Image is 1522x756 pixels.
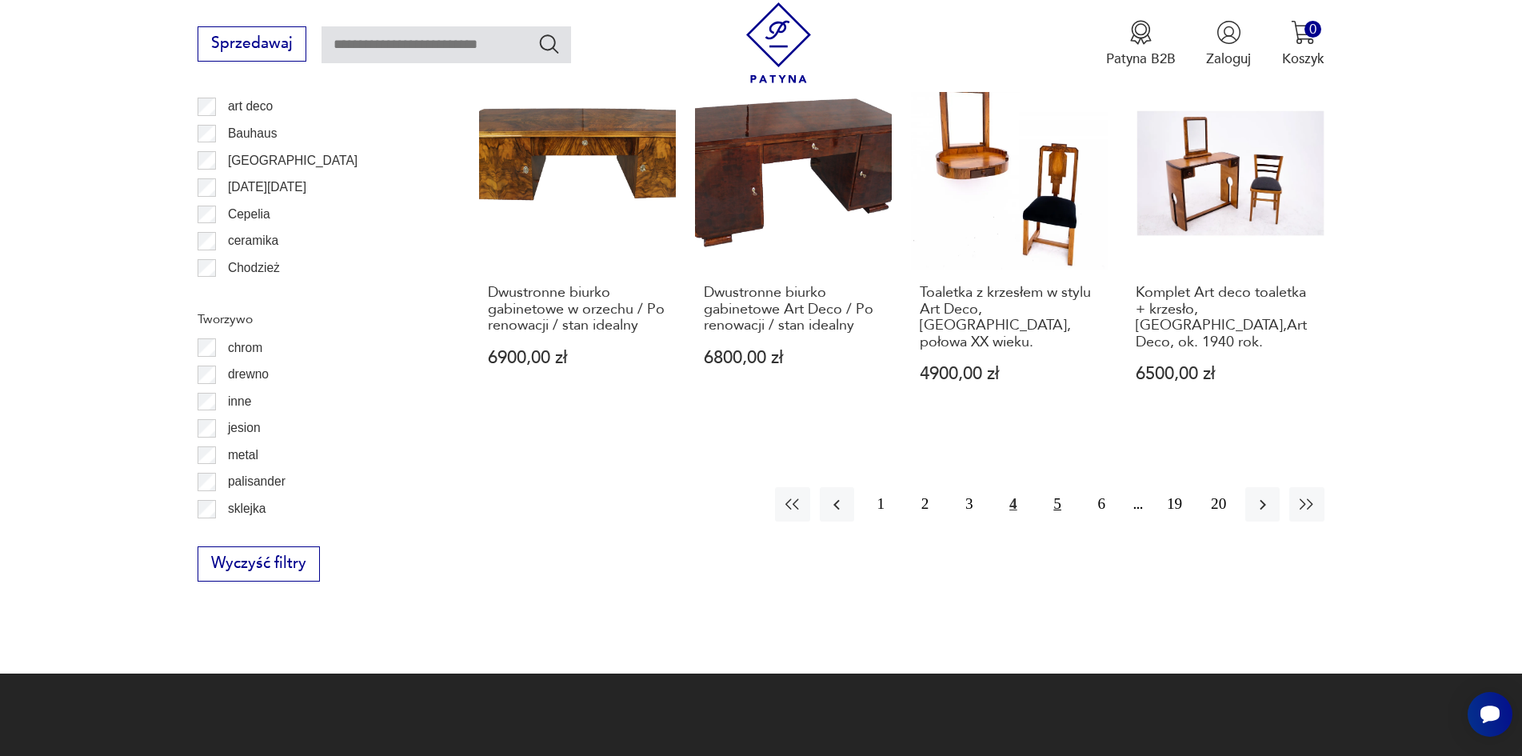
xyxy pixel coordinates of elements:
button: 6 [1085,487,1119,522]
p: [DATE][DATE] [228,177,306,198]
p: chrom [228,338,262,358]
img: Ikona koszyka [1291,20,1316,45]
p: Ćmielów [228,284,276,305]
img: Ikonka użytkownika [1216,20,1241,45]
p: Zaloguj [1206,50,1251,68]
p: 6900,00 zł [488,350,668,366]
button: Szukaj [537,32,561,55]
button: 3 [952,487,986,522]
p: [GEOGRAPHIC_DATA] [228,150,358,171]
button: 4 [996,487,1030,522]
p: ceramika [228,230,278,251]
button: 19 [1157,487,1192,522]
p: sklejka [228,498,266,519]
p: Tworzywo [198,309,433,330]
h3: Komplet Art deco toaletka + krzesło, [GEOGRAPHIC_DATA],Art Deco, ok. 1940 rok. [1136,285,1316,350]
a: Komplet Art deco toaletka + krzesło, Polska,Art Deco, ok. 1940 rok.Komplet Art deco toaletka + kr... [1127,73,1324,420]
h3: Dwustronne biurko gabinetowe w orzechu / Po renowacji / stan idealny [488,285,668,334]
h3: Toaletka z krzesłem w stylu Art Deco, [GEOGRAPHIC_DATA], połowa XX wieku. [920,285,1100,350]
p: Cepelia [228,204,270,225]
p: Bauhaus [228,123,278,144]
p: Koszyk [1282,50,1324,68]
button: Sprzedawaj [198,26,306,62]
p: 6800,00 zł [704,350,884,366]
p: Patyna B2B [1106,50,1176,68]
p: Chodzież [228,258,280,278]
button: 5 [1041,487,1075,522]
div: 0 [1304,21,1321,38]
p: inne [228,391,251,412]
img: Ikona medalu [1129,20,1153,45]
a: Dwustronne biurko gabinetowe Art Deco / Po renowacji / stan idealnyDwustronne biurko gabinetowe A... [695,73,892,420]
p: metal [228,445,258,466]
a: Ikona medaluPatyna B2B [1106,20,1176,68]
button: Zaloguj [1206,20,1251,68]
button: Wyczyść filtry [198,546,319,582]
p: 6500,00 zł [1136,366,1316,382]
button: 0Koszyk [1282,20,1324,68]
p: 4900,00 zł [920,366,1100,382]
p: art deco [228,96,273,117]
button: 1 [864,487,898,522]
p: drewno [228,364,269,385]
a: Toaletka z krzesłem w stylu Art Deco, Polska, połowa XX wieku.Toaletka z krzesłem w stylu Art Dec... [911,73,1108,420]
p: palisander [228,471,286,492]
button: Patyna B2B [1106,20,1176,68]
p: szkło [228,526,257,546]
a: Sprzedawaj [198,38,306,51]
p: jesion [228,418,261,438]
a: Dwustronne biurko gabinetowe w orzechu / Po renowacji / stan idealnyDwustronne biurko gabinetowe ... [479,73,676,420]
button: 2 [908,487,942,522]
img: Patyna - sklep z meblami i dekoracjami vintage [738,2,819,83]
button: 20 [1201,487,1236,522]
iframe: Smartsupp widget button [1468,692,1512,737]
h3: Dwustronne biurko gabinetowe Art Deco / Po renowacji / stan idealny [704,285,884,334]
